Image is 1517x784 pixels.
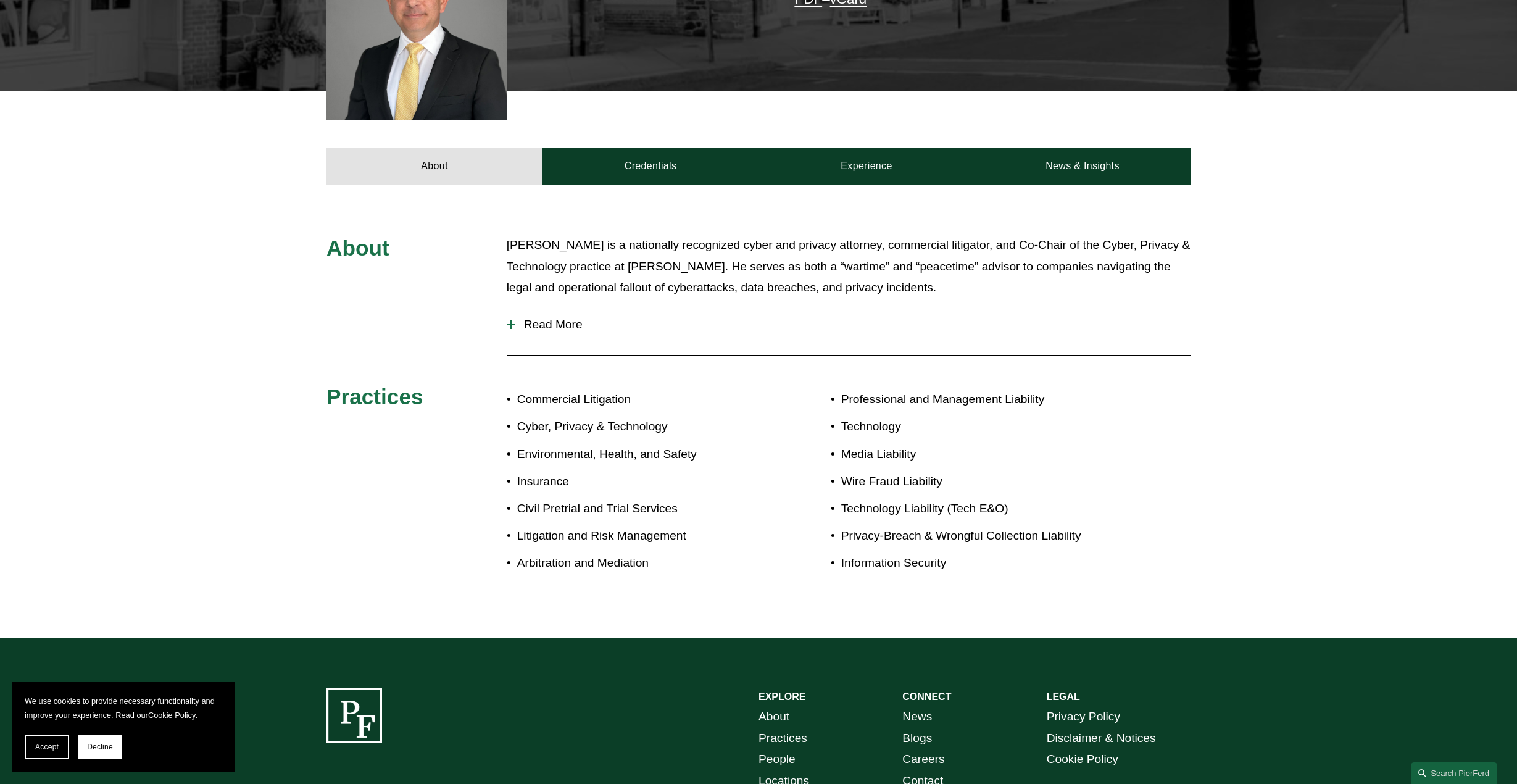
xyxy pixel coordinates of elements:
span: Read More [515,318,1191,332]
p: Media Liability [841,444,1119,465]
a: Credentials [542,148,758,185]
strong: EXPLORE [758,691,805,702]
p: We use cookies to provide necessary functionality and improve your experience. Read our . [25,694,222,722]
button: Read More [507,309,1191,341]
button: Accept [25,735,69,759]
a: Practices [758,728,807,749]
p: [PERSON_NAME] is a nationally recognized cyber and privacy attorney, commercial litigator, and Co... [507,235,1191,299]
strong: CONNECT [902,691,951,702]
a: About [758,706,789,728]
span: Decline [87,743,113,751]
a: Cookie Policy [148,711,196,720]
a: Cookie Policy [1047,749,1118,770]
p: Technology [841,416,1119,438]
p: Technology Liability (Tech E&O) [841,498,1119,520]
section: Cookie banner [12,682,235,772]
a: About [326,148,542,185]
a: Disclaimer & Notices [1047,728,1156,749]
p: Commercial Litigation [517,389,758,411]
p: Arbitration and Mediation [517,553,758,574]
a: Blogs [902,728,932,749]
button: Decline [78,735,122,759]
a: Privacy Policy [1047,706,1120,728]
p: Litigation and Risk Management [517,525,758,547]
p: Civil Pretrial and Trial Services [517,498,758,520]
p: Cyber, Privacy & Technology [517,416,758,438]
p: Environmental, Health, and Safety [517,444,758,465]
p: Information Security [841,553,1119,574]
p: Privacy-Breach & Wrongful Collection Liability [841,525,1119,547]
span: About [326,236,389,260]
a: Careers [902,749,944,770]
a: People [758,749,796,770]
span: Accept [35,743,59,751]
p: Professional and Management Liability [841,389,1119,411]
p: Insurance [517,471,758,493]
a: Search this site [1411,762,1497,784]
span: Practices [326,385,423,409]
p: Wire Fraud Liability [841,471,1119,493]
a: Experience [758,148,975,185]
a: News [902,706,932,728]
a: News & Insights [975,148,1191,185]
strong: LEGAL [1047,691,1080,702]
